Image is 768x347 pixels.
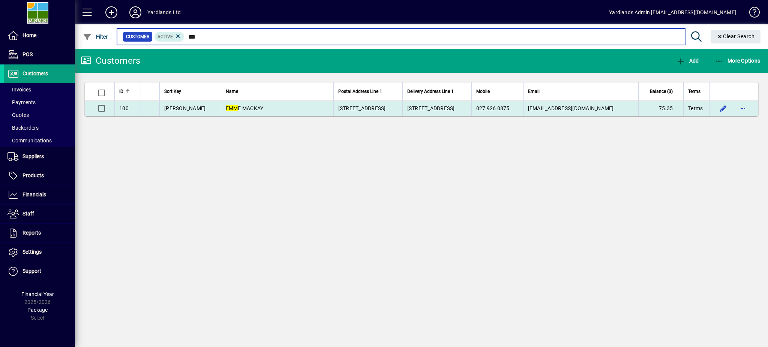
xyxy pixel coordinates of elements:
[22,51,33,57] span: POS
[226,87,329,96] div: Name
[226,105,238,111] em: EMM
[4,224,75,242] a: Reports
[22,249,42,255] span: Settings
[338,87,382,96] span: Postal Address Line 1
[226,87,238,96] span: Name
[147,6,181,18] div: Yardlands Ltd
[674,54,700,67] button: Add
[22,153,44,159] span: Suppliers
[22,172,44,178] span: Products
[4,243,75,262] a: Settings
[7,112,29,118] span: Quotes
[22,32,36,38] span: Home
[4,26,75,45] a: Home
[7,125,39,131] span: Backorders
[4,121,75,134] a: Backorders
[4,147,75,166] a: Suppliers
[22,230,41,236] span: Reports
[713,54,762,67] button: More Options
[4,205,75,223] a: Staff
[643,87,679,96] div: Balance ($)
[83,34,108,40] span: Filter
[638,101,683,116] td: 75.35
[476,87,490,96] span: Mobile
[119,105,129,111] span: 100
[688,87,700,96] span: Terms
[407,105,455,111] span: [STREET_ADDRESS]
[164,87,181,96] span: Sort Key
[528,87,634,96] div: Email
[22,268,41,274] span: Support
[338,105,386,111] span: [STREET_ADDRESS]
[528,87,540,96] span: Email
[650,87,673,96] span: Balance ($)
[476,87,519,96] div: Mobile
[119,87,136,96] div: ID
[123,6,147,19] button: Profile
[744,1,759,26] a: Knowledge Base
[4,45,75,64] a: POS
[4,83,75,96] a: Invoices
[528,105,614,111] span: [EMAIL_ADDRESS][DOMAIN_NAME]
[7,99,36,105] span: Payments
[7,138,52,144] span: Communications
[711,30,761,43] button: Clear
[4,109,75,121] a: Quotes
[688,105,703,112] span: Terms
[164,105,205,111] span: [PERSON_NAME]
[609,6,736,18] div: Yardlands Admin [EMAIL_ADDRESS][DOMAIN_NAME]
[22,70,48,76] span: Customers
[4,185,75,204] a: Financials
[7,87,31,93] span: Invoices
[126,33,149,40] span: Customer
[476,105,510,111] span: 027 926 0875
[4,134,75,147] a: Communications
[407,87,454,96] span: Delivery Address Line 1
[715,58,760,64] span: More Options
[4,262,75,281] a: Support
[21,291,54,297] span: Financial Year
[226,105,264,111] span: E MACKAY
[717,102,729,114] button: Edit
[119,87,123,96] span: ID
[737,102,749,114] button: More options
[717,33,755,39] span: Clear Search
[22,211,34,217] span: Staff
[81,30,110,43] button: Filter
[4,166,75,185] a: Products
[99,6,123,19] button: Add
[81,55,140,67] div: Customers
[4,96,75,109] a: Payments
[22,191,46,197] span: Financials
[676,58,699,64] span: Add
[157,34,173,39] span: Active
[27,307,48,313] span: Package
[154,32,184,42] mat-chip: Activation Status: Active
